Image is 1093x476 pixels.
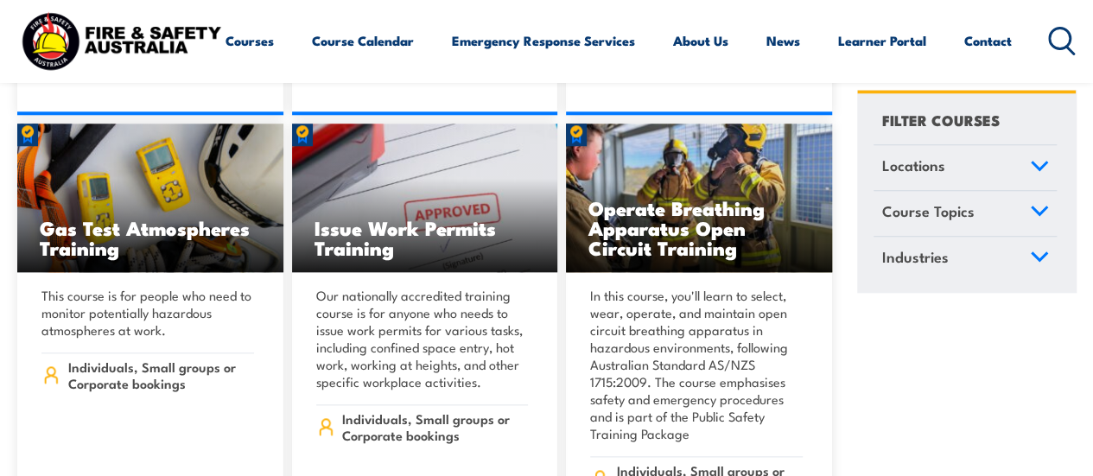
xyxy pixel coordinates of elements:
[226,20,274,61] a: Courses
[881,245,948,269] span: Industries
[588,198,810,257] h3: Operate Breathing Apparatus Open Circuit Training
[312,20,414,61] a: Course Calendar
[874,192,1057,237] a: Course Topics
[838,20,926,61] a: Learner Portal
[40,218,261,257] h3: Gas Test Atmospheres Training
[566,124,832,272] img: Open Circuit Breathing Apparatus Training
[292,124,558,272] a: Issue Work Permits Training
[673,20,728,61] a: About Us
[315,218,536,257] h3: Issue Work Permits Training
[964,20,1012,61] a: Contact
[566,124,832,272] a: Operate Breathing Apparatus Open Circuit Training
[881,109,999,132] h4: FILTER COURSES
[874,237,1057,282] a: Industries
[17,124,283,272] img: Gas Testing Atmospheres training
[881,200,974,224] span: Course Topics
[316,287,529,390] p: Our nationally accredited training course is for anyone who needs to issue work permits for vario...
[452,20,635,61] a: Emergency Response Services
[17,124,283,272] a: Gas Test Atmospheres Training
[342,410,528,443] span: Individuals, Small groups or Corporate bookings
[68,359,254,391] span: Individuals, Small groups or Corporate bookings
[41,287,254,339] p: This course is for people who need to monitor potentially hazardous atmospheres at work.
[881,155,944,178] span: Locations
[766,20,800,61] a: News
[292,124,558,272] img: Issue Work Permits
[590,287,803,442] p: In this course, you'll learn to select, wear, operate, and maintain open circuit breathing appara...
[874,146,1057,191] a: Locations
